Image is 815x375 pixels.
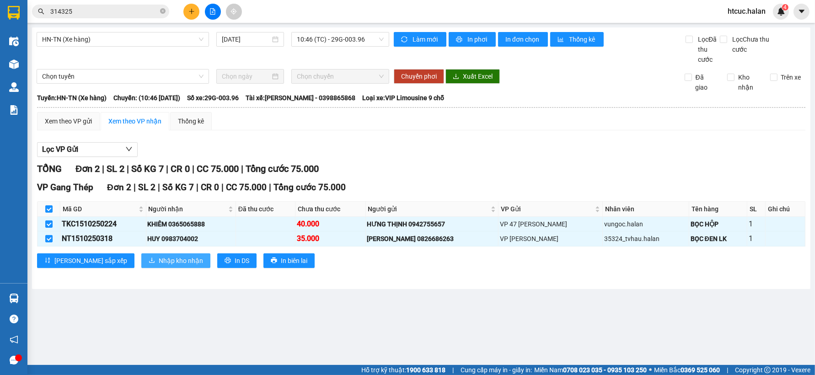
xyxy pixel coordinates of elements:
span: Chuyến: (10:46 [DATE]) [113,93,180,103]
th: Nhân viên [603,202,689,217]
span: | [127,163,129,174]
li: 271 - [PERSON_NAME] - [GEOGRAPHIC_DATA] - [GEOGRAPHIC_DATA] [86,22,382,34]
span: down [125,145,133,153]
span: bar-chart [558,36,565,43]
input: 15/10/2025 [222,34,270,44]
span: Đơn 2 [75,163,100,174]
span: CC 75.000 [197,163,239,174]
span: | [727,365,728,375]
button: Chuyển phơi [394,69,444,84]
span: Miền Nam [534,365,647,375]
span: [PERSON_NAME] sắp xếp [54,256,127,266]
span: Nhập kho nhận [159,256,203,266]
span: sort-ascending [44,257,51,264]
button: aim [226,4,242,20]
span: Lọc Chưa thu cước [729,34,772,54]
div: 35324_tvhau.halan [604,234,687,244]
span: SL 2 [138,182,155,193]
button: Lọc VP Gửi [37,142,138,157]
button: plus [183,4,199,20]
img: warehouse-icon [9,37,19,46]
div: vungoc.halan [604,219,687,229]
span: Người gửi [368,204,489,214]
span: notification [10,335,18,344]
input: Chọn ngày [222,71,270,81]
div: VP [PERSON_NAME] [500,234,601,244]
span: Cung cấp máy in - giấy in: [461,365,532,375]
img: warehouse-icon [9,294,19,303]
th: Đã thu cước [236,202,295,217]
span: Chọn tuyến [42,70,204,83]
th: SL [747,202,766,217]
span: Người nhận [149,204,226,214]
span: close-circle [160,7,166,16]
span: message [10,356,18,364]
img: warehouse-icon [9,59,19,69]
span: VP Gửi [501,204,593,214]
span: 4 [783,4,787,11]
span: In đơn chọn [505,34,541,44]
span: Làm mới [413,34,439,44]
span: Xuất Excel [463,71,493,81]
div: HƯNG THỊNH 0942755657 [367,219,497,229]
div: TKC1510250224 [62,218,145,230]
div: BỌC ĐEN LK [691,234,745,244]
span: Mã GD [63,204,137,214]
span: In DS [235,256,249,266]
span: SL 2 [107,163,124,174]
span: | [269,182,271,193]
img: warehouse-icon [9,82,19,92]
span: | [452,365,454,375]
div: 40.000 [297,218,364,230]
th: Ghi chú [766,202,805,217]
div: 1 [749,233,764,244]
span: Kho nhận [735,72,763,92]
td: NT1510250318 [60,231,146,246]
img: logo-vxr [8,6,20,20]
span: printer [271,257,277,264]
span: CR 0 [171,163,190,174]
span: aim [231,8,237,15]
span: TỔNG [37,163,62,174]
img: logo.jpg [11,11,80,57]
span: plus [188,8,195,15]
button: downloadXuất Excel [445,69,500,84]
b: GỬI : VP Gang Thép [11,62,123,77]
button: caret-down [794,4,810,20]
span: VP Gang Thép [37,182,93,193]
span: Thống kê [569,34,596,44]
span: CR 0 [201,182,219,193]
span: Hỗ trợ kỹ thuật: [361,365,445,375]
div: 1 [749,218,764,230]
div: Xem theo VP nhận [108,116,161,126]
span: caret-down [798,7,806,16]
div: Xem theo VP gửi [45,116,92,126]
button: bar-chartThống kê [550,32,604,47]
div: [PERSON_NAME] 0826686263 [367,234,497,244]
span: | [158,182,160,193]
div: Thống kê [178,116,204,126]
span: Tổng cước 75.000 [273,182,346,193]
span: download [149,257,155,264]
span: download [453,73,459,80]
span: ⚪️ [649,368,652,372]
span: sync [401,36,409,43]
strong: 0708 023 035 - 0935 103 250 [563,366,647,374]
span: htcuc.halan [720,5,773,17]
span: Số KG 7 [131,163,164,174]
span: | [196,182,198,193]
span: | [102,163,104,174]
button: printerIn phơi [449,32,496,47]
button: downloadNhập kho nhận [141,253,210,268]
span: | [134,182,136,193]
span: Chọn chuyến [297,70,384,83]
input: Tìm tên, số ĐT hoặc mã đơn [50,6,158,16]
span: Miền Bắc [654,365,720,375]
span: Loại xe: VIP Limousine 9 chỗ [362,93,444,103]
strong: 1900 633 818 [406,366,445,374]
div: BỌC HỘP [691,219,745,229]
td: VP Nguyễn Trãi [499,231,602,246]
strong: 0369 525 060 [681,366,720,374]
span: Đơn 2 [107,182,131,193]
span: HN-TN (Xe hàng) [42,32,204,46]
